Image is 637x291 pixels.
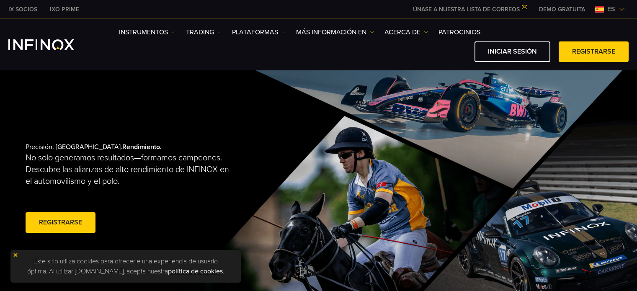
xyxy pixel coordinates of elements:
[13,252,18,258] img: yellow close icon
[232,27,286,37] a: PLATAFORMAS
[407,6,533,13] a: ÚNASE A NUESTRA LISTA DE CORREOS
[186,27,222,37] a: TRADING
[438,27,480,37] a: Patrocinios
[8,39,94,50] a: INFINOX Logo
[168,267,223,276] a: política de cookies
[26,152,237,187] p: No solo generamos resultados—formamos campeones. Descubre las alianzas de alto rendimiento de INF...
[475,41,550,62] a: Iniciar sesión
[384,27,428,37] a: ACERCA DE
[15,254,237,278] p: Este sitio utiliza cookies para ofrecerle una experiencia de usuario óptima. Al utilizar [DOMAIN_...
[122,143,162,151] strong: Rendimiento.
[26,129,289,248] div: Precisión. [GEOGRAPHIC_DATA].
[26,212,95,233] a: Registrarse
[533,5,591,14] a: INFINOX MENU
[296,27,374,37] a: Más información en
[604,4,619,14] span: es
[559,41,629,62] a: Registrarse
[44,5,85,14] a: INFINOX
[2,5,44,14] a: INFINOX
[119,27,175,37] a: Instrumentos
